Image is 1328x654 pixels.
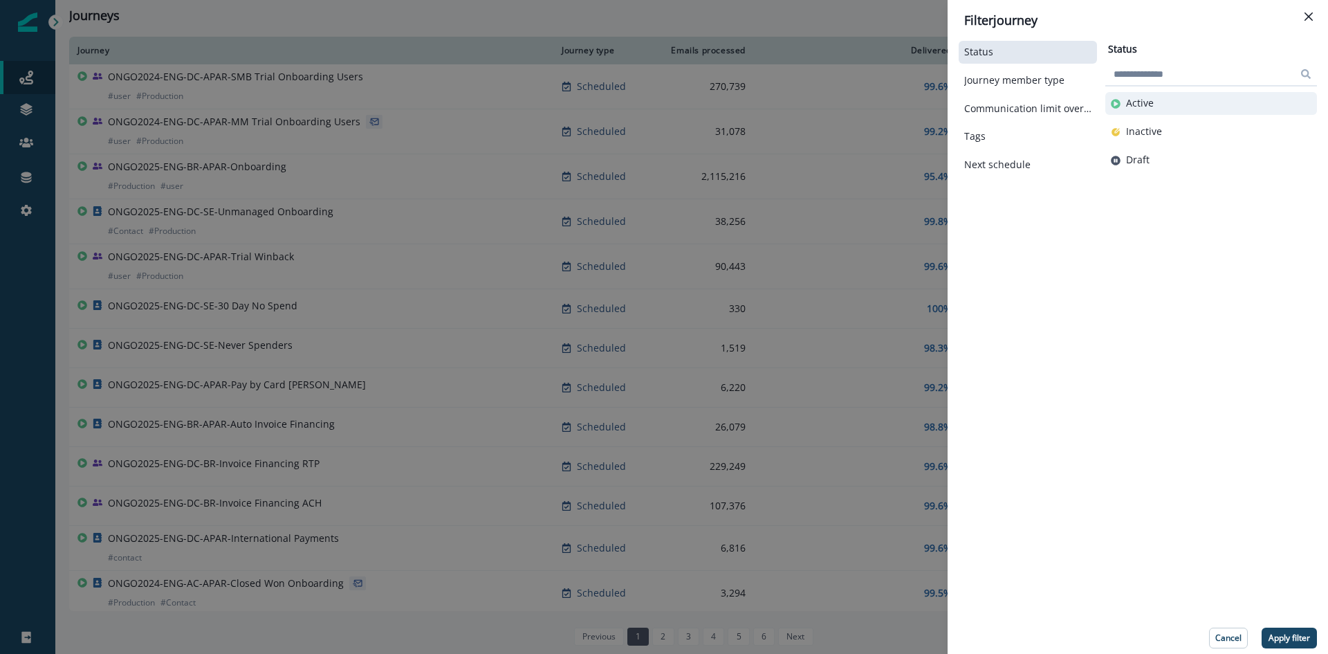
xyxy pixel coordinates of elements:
[964,103,1091,115] button: Communication limit overrides
[1126,126,1162,138] p: Inactive
[1126,98,1154,109] p: Active
[1262,628,1317,648] button: Apply filter
[964,46,993,58] p: Status
[964,131,1091,143] button: Tags
[964,159,1031,171] p: Next schedule
[1126,154,1150,166] p: Draft
[964,131,986,143] p: Tags
[964,159,1091,171] button: Next schedule
[964,11,1037,30] p: Filter journey
[964,75,1064,87] p: Journey member type
[1269,633,1310,643] p: Apply filter
[1209,628,1248,648] button: Cancel
[1105,44,1137,55] h2: Status
[1111,154,1311,166] button: Draft
[1298,6,1320,28] button: Close
[1111,98,1311,109] button: Active
[1111,126,1311,138] button: Inactive
[964,75,1091,87] button: Journey member type
[1215,633,1242,643] p: Cancel
[964,46,1091,58] button: Status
